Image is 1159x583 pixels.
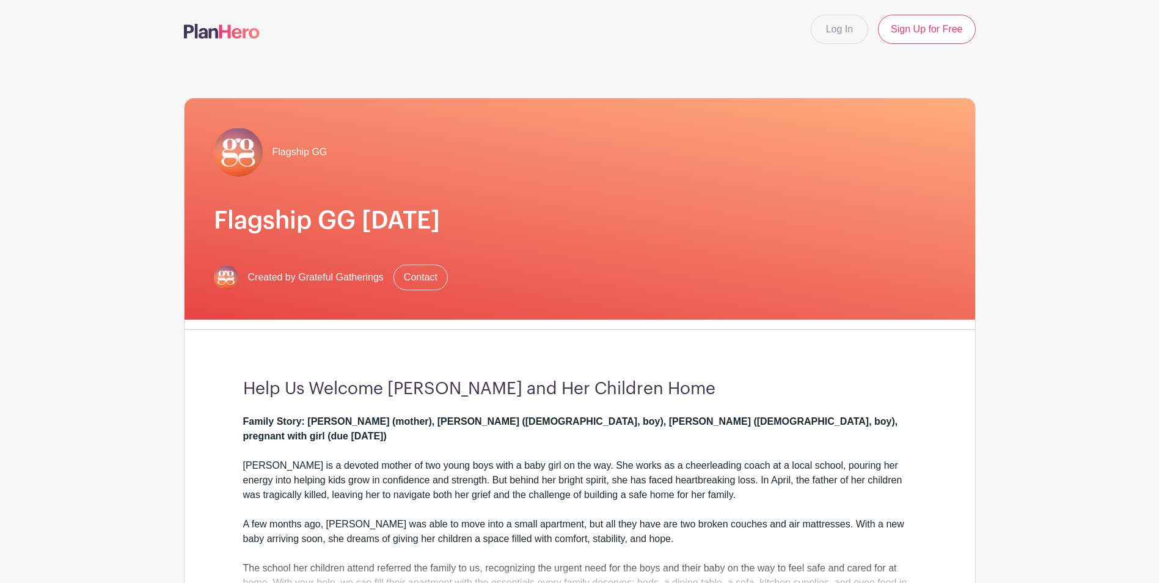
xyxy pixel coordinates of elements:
[248,270,384,285] span: Created by Grateful Gatherings
[272,145,327,159] span: Flagship GG
[243,414,916,517] div: [PERSON_NAME] is a devoted mother of two young boys with a baby girl on the way. She works as a c...
[878,15,975,44] a: Sign Up for Free
[393,265,448,290] a: Contact
[214,128,263,177] img: gg-logo-planhero-final.png
[243,517,916,561] div: A few months ago, [PERSON_NAME] was able to move into a small apartment, but all they have are tw...
[243,379,916,400] h3: Help Us Welcome [PERSON_NAME] and Her Children Home
[214,265,238,290] img: gg-logo-planhero-final.png
[243,416,898,441] strong: Family Story: [PERSON_NAME] (mother), [PERSON_NAME] ([DEMOGRAPHIC_DATA], boy), [PERSON_NAME] ([DE...
[214,206,946,235] h1: Flagship GG [DATE]
[184,24,260,38] img: logo-507f7623f17ff9eddc593b1ce0a138ce2505c220e1c5a4e2b4648c50719b7d32.svg
[811,15,868,44] a: Log In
